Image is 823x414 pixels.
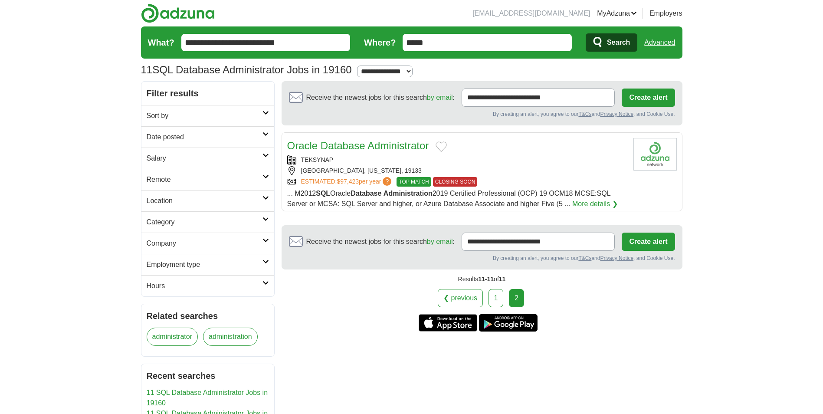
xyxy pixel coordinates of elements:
[141,211,274,233] a: Category
[306,237,455,247] span: Receive the newest jobs for this search :
[586,33,637,52] button: Search
[147,309,269,322] h2: Related searches
[141,169,274,190] a: Remote
[141,105,274,126] a: Sort by
[489,289,504,307] a: 1
[433,177,478,187] span: CLOSING SOON
[147,238,262,249] h2: Company
[384,190,433,197] strong: Administration
[289,110,675,118] div: By creating an alert, you agree to our and , and Cookie Use.
[499,276,506,283] span: 11
[141,3,215,23] img: Adzuna logo
[147,281,262,291] h2: Hours
[287,140,429,151] a: Oracle Database Administrator
[141,148,274,169] a: Salary
[438,289,483,307] a: ❮ previous
[141,82,274,105] h2: Filter results
[289,254,675,262] div: By creating an alert, you agree to our and , and Cookie Use.
[427,238,453,245] a: by email
[622,233,675,251] button: Create alert
[419,314,477,332] a: Get the iPhone app
[147,196,262,206] h2: Location
[147,153,262,164] h2: Salary
[600,111,633,117] a: Privacy Notice
[301,177,393,187] a: ESTIMATED:$97,423per year?
[141,62,153,78] span: 11
[337,178,359,185] span: $97,423
[147,111,262,121] h2: Sort by
[141,190,274,211] a: Location
[472,8,590,19] li: [EMAIL_ADDRESS][DOMAIN_NAME]
[383,177,391,186] span: ?
[141,126,274,148] a: Date posted
[351,190,381,197] strong: Database
[436,141,447,152] button: Add to favorite jobs
[141,254,274,275] a: Employment type
[147,132,262,142] h2: Date posted
[203,328,258,346] a: administration
[141,233,274,254] a: Company
[364,36,396,49] label: Where?
[147,328,198,346] a: administrator
[147,369,269,382] h2: Recent searches
[622,89,675,107] button: Create alert
[282,269,682,289] div: Results of
[572,199,618,209] a: More details ❯
[397,177,431,187] span: TOP MATCH
[649,8,682,19] a: Employers
[287,166,626,175] div: [GEOGRAPHIC_DATA], [US_STATE], 19133
[578,111,591,117] a: T&Cs
[607,34,630,51] span: Search
[147,260,262,270] h2: Employment type
[509,289,524,307] div: 2
[147,389,268,407] a: 11 SQL Database Administrator Jobs in 19160
[287,155,626,164] div: TEKSYNAP
[287,190,610,207] span: ... M2012 Oracle 2019 Certified Professional (OCP) 19 OCM18 MCSE:SQL Server or MCSA: SQL Server a...
[141,275,274,296] a: Hours
[478,276,494,283] span: 11-11
[147,174,262,185] h2: Remote
[306,92,455,103] span: Receive the newest jobs for this search :
[600,255,633,261] a: Privacy Notice
[597,8,637,19] a: MyAdzuna
[148,36,174,49] label: What?
[644,34,675,51] a: Advanced
[479,314,538,332] a: Get the Android app
[147,217,262,227] h2: Category
[633,138,677,171] img: Company logo
[427,94,453,101] a: by email
[141,64,352,76] h1: SQL Database Administrator Jobs in 19160
[578,255,591,261] a: T&Cs
[316,190,330,197] strong: SQL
